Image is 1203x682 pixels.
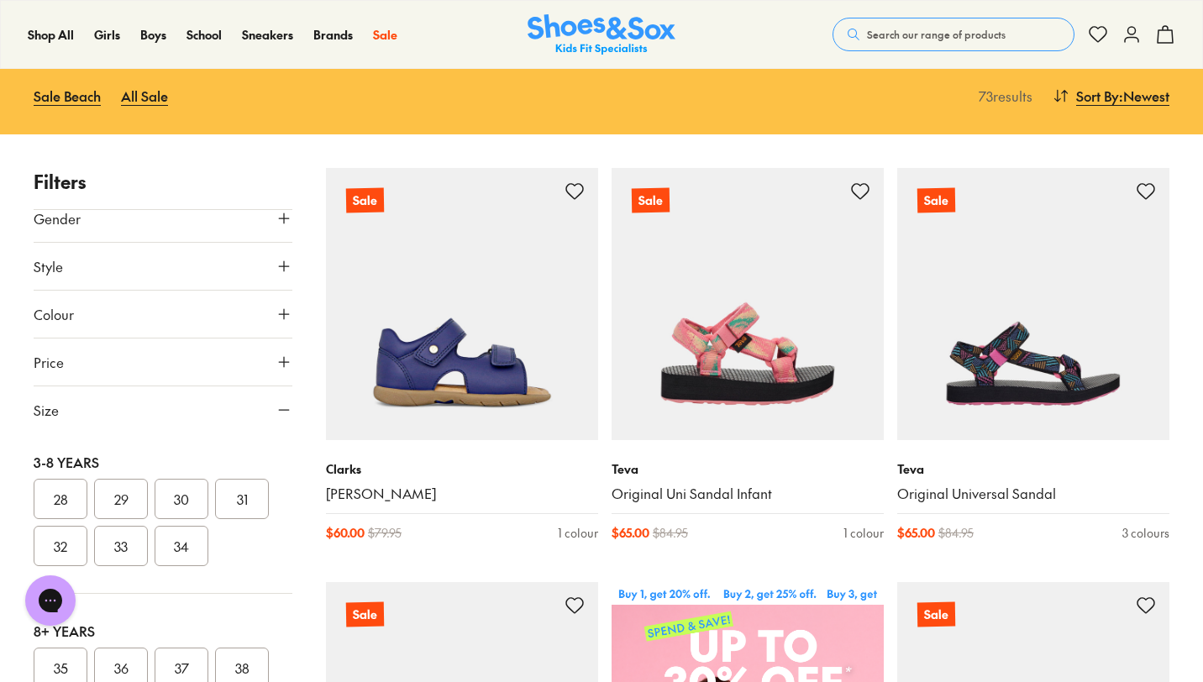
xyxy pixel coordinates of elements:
[28,26,74,44] a: Shop All
[34,256,63,276] span: Style
[632,188,670,213] p: Sale
[94,26,120,44] a: Girls
[917,602,955,627] p: Sale
[34,291,292,338] button: Colour
[326,460,598,478] p: Clarks
[373,26,397,44] a: Sale
[938,524,974,542] span: $ 84.95
[612,460,884,478] p: Teva
[612,524,649,542] span: $ 65.00
[843,524,884,542] div: 1 colour
[140,26,166,44] a: Boys
[897,524,935,542] span: $ 65.00
[1053,77,1169,114] button: Sort By:Newest
[326,168,598,440] a: Sale
[34,304,74,324] span: Colour
[186,26,222,44] a: School
[34,386,292,433] button: Size
[326,485,598,503] a: [PERSON_NAME]
[155,526,208,566] button: 34
[897,460,1169,478] p: Teva
[121,77,168,114] a: All Sale
[528,14,675,55] a: Shoes & Sox
[155,479,208,519] button: 30
[34,338,292,386] button: Price
[833,18,1074,51] button: Search our range of products
[612,168,884,440] a: Sale
[34,621,292,641] div: 8+ Years
[368,524,402,542] span: $ 79.95
[28,26,74,43] span: Shop All
[17,569,84,632] iframe: Gorgias live chat messenger
[1076,86,1119,106] span: Sort By
[94,479,148,519] button: 29
[34,77,101,114] a: Sale Beach
[242,26,293,43] span: Sneakers
[34,479,87,519] button: 28
[558,524,598,542] div: 1 colour
[215,479,269,519] button: 31
[313,26,353,43] span: Brands
[186,26,222,43] span: School
[1119,86,1169,106] span: : Newest
[34,352,64,372] span: Price
[346,602,384,627] p: Sale
[373,26,397,43] span: Sale
[897,485,1169,503] a: Original Universal Sandal
[528,14,675,55] img: SNS_Logo_Responsive.svg
[972,86,1032,106] p: 73 results
[34,243,292,290] button: Style
[34,195,292,242] button: Gender
[34,168,292,196] p: Filters
[867,27,1006,42] span: Search our range of products
[917,188,955,213] p: Sale
[94,526,148,566] button: 33
[140,26,166,43] span: Boys
[653,524,688,542] span: $ 84.95
[313,26,353,44] a: Brands
[34,526,87,566] button: 32
[34,400,59,420] span: Size
[346,188,384,213] p: Sale
[326,524,365,542] span: $ 60.00
[1122,524,1169,542] div: 3 colours
[34,452,292,472] div: 3-8 Years
[897,168,1169,440] a: Sale
[34,208,81,228] span: Gender
[242,26,293,44] a: Sneakers
[612,485,884,503] a: Original Uni Sandal Infant
[94,26,120,43] span: Girls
